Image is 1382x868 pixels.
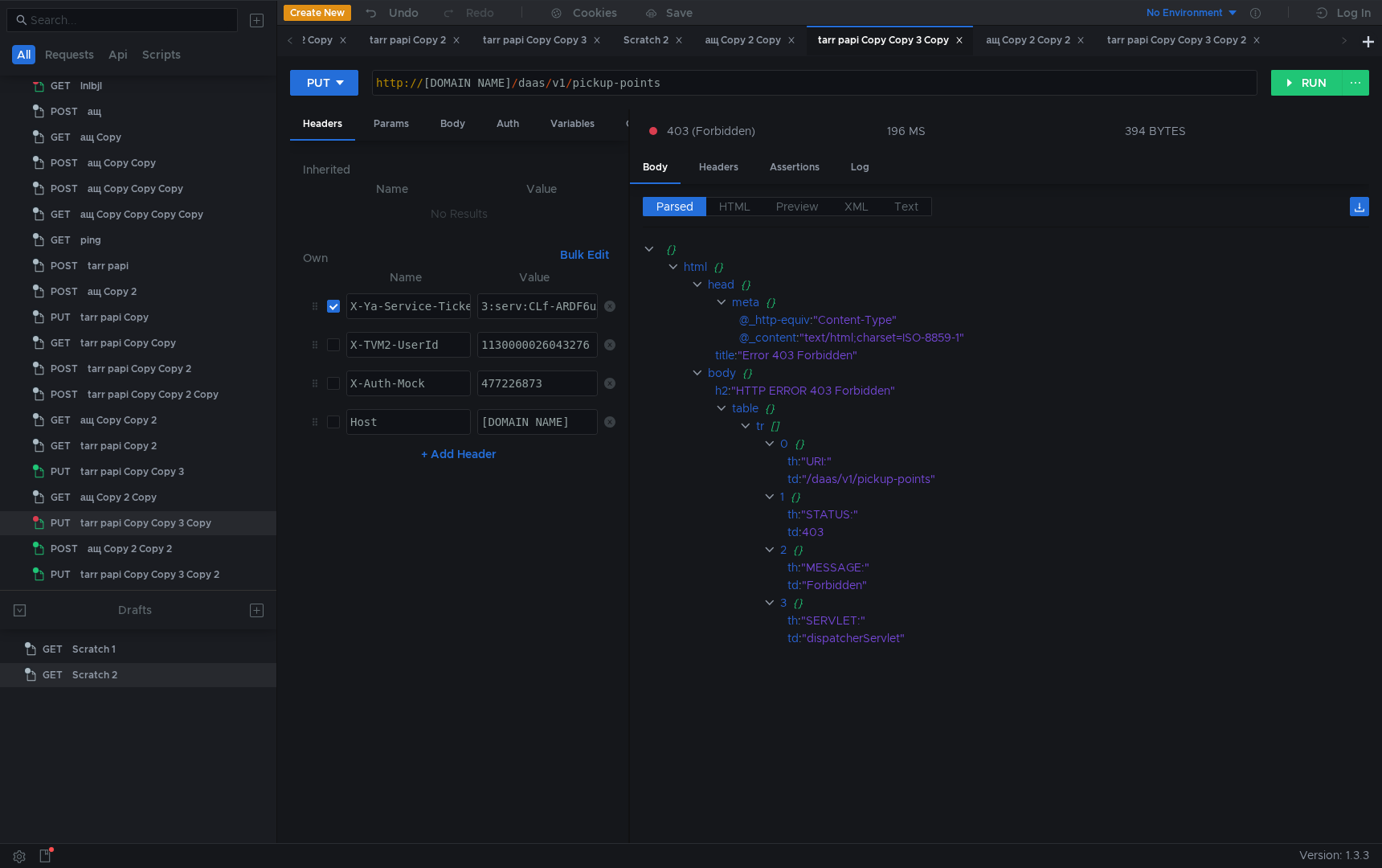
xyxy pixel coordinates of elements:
[51,357,78,381] span: POST
[787,452,798,470] div: th
[799,329,1348,346] div: "text/html;charset=ISO-8859-1"
[656,199,693,214] span: Parsed
[715,346,734,364] div: title
[787,452,1369,470] div: :
[1271,70,1343,96] button: RUN
[787,559,1369,576] div: :
[780,541,787,559] div: 2
[787,470,799,488] div: td
[466,3,494,23] div: Redo
[468,179,615,199] th: Value
[757,153,832,182] div: Assertions
[765,399,1347,417] div: {}
[80,74,102,98] div: lnlbjl
[51,125,71,149] span: GET
[51,460,71,484] span: PUT
[780,435,788,452] div: 0
[80,485,157,510] div: ащ Copy 2 Copy
[1125,124,1186,138] div: 394 BYTES
[538,109,607,139] div: Variables
[780,488,784,506] div: 1
[51,280,78,304] span: POST
[88,177,183,201] div: ащ Copy Copy Copy
[666,7,693,18] div: Save
[307,74,330,92] div: PUT
[51,537,78,561] span: POST
[791,488,1347,506] div: {}
[739,329,1369,346] div: :
[894,199,918,214] span: Text
[705,32,796,49] div: ащ Copy 2 Copy
[370,32,460,49] div: tarr papi Copy 2
[51,203,71,227] span: GET
[787,559,798,576] div: th
[43,637,63,661] span: GET
[80,125,121,149] div: ащ Copy
[40,45,99,64] button: Requests
[787,612,1369,629] div: :
[12,45,35,64] button: All
[787,506,798,523] div: th
[739,311,1369,329] div: :
[771,417,1347,435] div: []
[31,11,228,29] input: Search...
[666,240,1347,258] div: {}
[80,460,184,484] div: tarr papi Copy Copy 3
[715,382,1369,399] div: :
[415,444,503,464] button: + Add Header
[340,268,472,287] th: Name
[51,228,71,252] span: GET
[802,470,1347,488] div: "/daas/v1/pickup-points"
[118,600,152,620] div: Drafts
[80,228,101,252] div: ping
[290,70,358,96] button: PUT
[801,452,1347,470] div: "URI:"
[732,399,758,417] div: table
[684,258,707,276] div: html
[838,153,882,182] div: Log
[51,74,71,98] span: GET
[51,485,71,510] span: GET
[715,382,728,399] div: h2
[137,45,186,64] button: Scripts
[624,32,683,49] div: Scratch 2
[732,293,759,311] div: meta
[51,100,78,124] span: POST
[484,109,532,139] div: Auth
[51,177,78,201] span: POST
[1337,3,1371,23] div: Log In
[739,329,796,346] div: @_content
[303,160,615,179] h6: Inherited
[813,311,1349,329] div: "Content-Type"
[776,199,819,214] span: Preview
[1299,844,1369,867] span: Version: 1.3.3
[793,541,1347,559] div: {}
[51,511,71,535] span: PUT
[756,417,764,435] div: tr
[795,435,1347,452] div: {}
[801,612,1347,629] div: "SERVLET:"
[787,523,799,541] div: td
[787,576,799,594] div: td
[715,346,1369,364] div: :
[667,122,755,140] span: 403 (Forbidden)
[801,559,1347,576] div: "MESSAGE:"
[686,153,751,182] div: Headers
[787,523,1369,541] div: :
[80,203,203,227] div: ащ Copy Copy Copy Copy
[80,408,157,432] div: ащ Copy Copy 2
[554,245,615,264] button: Bulk Edit
[51,434,71,458] span: GET
[80,563,219,587] div: tarr papi Copy Copy 3 Copy 2
[427,109,478,139] div: Body
[801,506,1347,523] div: "STATUS:"
[844,199,869,214] span: XML
[430,1,505,25] button: Redo
[431,207,488,221] nz-embed-empty: No Results
[887,124,926,138] div: 196 MS
[88,357,191,381] div: tarr papi Copy Copy 2
[738,346,1347,364] div: "Error 403 Forbidden"
[351,1,430,25] button: Undo
[986,32,1085,49] div: ащ Copy 2 Copy 2
[51,305,71,330] span: PUT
